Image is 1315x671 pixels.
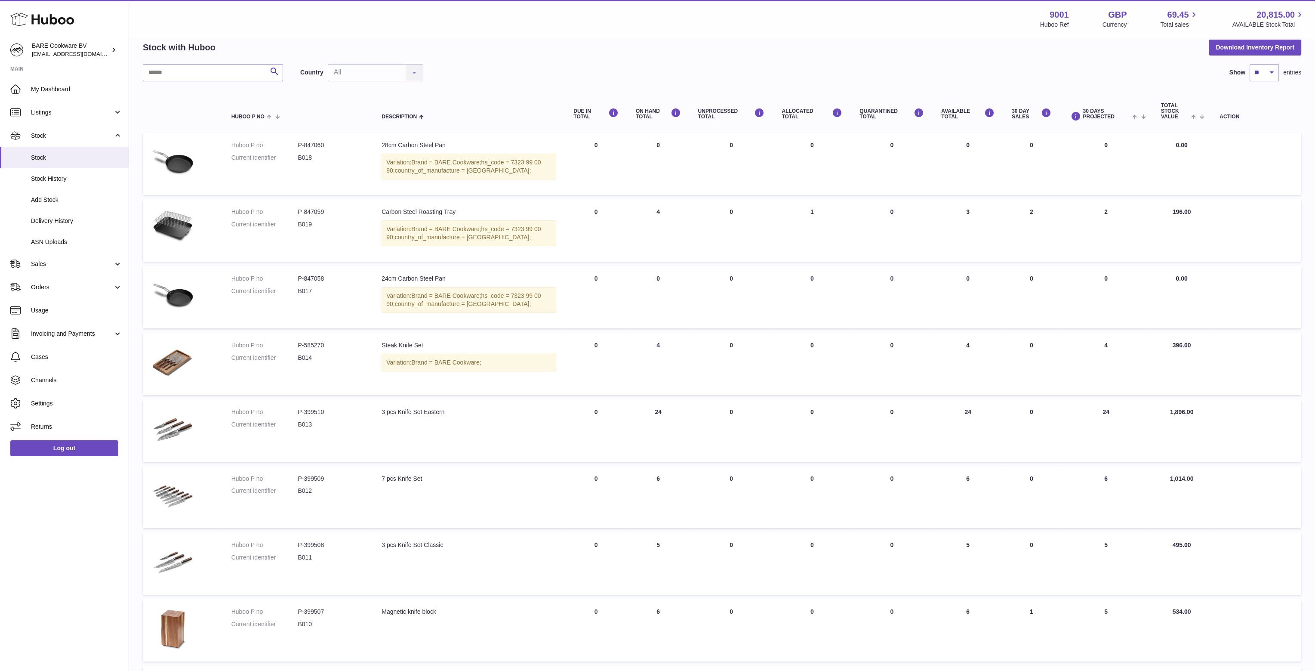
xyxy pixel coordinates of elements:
[382,114,417,120] span: Description
[151,141,194,184] img: product image
[1161,103,1189,120] span: Total stock value
[1059,466,1152,529] td: 6
[689,599,773,662] td: 0
[151,541,194,584] img: product image
[890,541,893,548] span: 0
[298,287,364,295] dd: B017
[382,354,556,371] div: Variation:
[565,399,627,462] td: 0
[627,399,690,462] td: 24
[1083,108,1130,120] span: 30 DAYS PROJECTED
[565,599,627,662] td: 0
[1059,333,1152,395] td: 4
[231,114,265,120] span: Huboo P no
[31,399,122,408] span: Settings
[151,408,194,451] img: product image
[231,608,298,616] dt: Huboo P no
[689,532,773,595] td: 0
[890,408,893,415] span: 0
[151,208,194,251] img: product image
[1176,275,1187,282] span: 0.00
[10,43,23,56] img: info@barecookware.com
[382,275,556,283] div: 24cm Carbon Steel Pan
[31,306,122,315] span: Usage
[151,341,194,384] img: product image
[231,620,298,628] dt: Current identifier
[565,333,627,395] td: 0
[231,408,298,416] dt: Huboo P no
[298,220,364,229] dd: B019
[32,50,126,57] span: [EMAIL_ADDRESS][DOMAIN_NAME]
[231,208,298,216] dt: Huboo P no
[1059,532,1152,595] td: 5
[1173,608,1191,615] span: 534.00
[565,133,627,195] td: 0
[231,341,298,349] dt: Huboo P no
[151,475,194,518] img: product image
[689,199,773,262] td: 0
[890,275,893,282] span: 0
[1059,399,1152,462] td: 24
[933,532,1003,595] td: 5
[231,487,298,495] dt: Current identifier
[411,226,481,232] span: Brand = BARE Cookware;
[1103,21,1127,29] div: Currency
[10,440,118,456] a: Log out
[231,287,298,295] dt: Current identifier
[1059,599,1152,662] td: 5
[298,487,364,495] dd: B012
[1003,266,1059,328] td: 0
[1003,466,1059,529] td: 0
[627,532,690,595] td: 5
[231,154,298,162] dt: Current identifier
[573,108,619,120] div: DUE IN TOTAL
[298,541,364,549] dd: P-399508
[31,423,122,431] span: Returns
[689,333,773,395] td: 0
[395,300,531,307] span: country_of_manufacture = [GEOGRAPHIC_DATA];
[411,359,481,366] span: Brand = BARE Cookware;
[382,341,556,349] div: Steak Knife Set
[31,238,122,246] span: ASN Uploads
[31,353,122,361] span: Cases
[689,466,773,529] td: 0
[382,287,556,313] div: Variation:
[231,275,298,283] dt: Huboo P no
[941,108,995,120] div: AVAILABLE Total
[382,475,556,483] div: 7 pcs Knife Set
[689,399,773,462] td: 0
[231,541,298,549] dt: Huboo P no
[933,466,1003,529] td: 6
[1229,68,1245,77] label: Show
[565,266,627,328] td: 0
[386,292,541,307] span: hs_code = 7323 99 00 90;
[31,283,113,291] span: Orders
[627,466,690,529] td: 6
[565,199,627,262] td: 0
[1012,108,1051,120] div: 30 DAY SALES
[31,85,122,93] span: My Dashboard
[1170,475,1194,482] span: 1,014.00
[1160,21,1198,29] span: Total sales
[395,167,531,174] span: country_of_manufacture = [GEOGRAPHIC_DATA];
[1173,208,1191,215] span: 196.00
[411,159,481,166] span: Brand = BARE Cookware;
[298,408,364,416] dd: P-399510
[382,154,556,179] div: Variation:
[31,175,122,183] span: Stock History
[1176,142,1187,148] span: 0.00
[859,108,924,120] div: QUARANTINED Total
[773,199,851,262] td: 1
[933,199,1003,262] td: 3
[890,342,893,349] span: 0
[1173,541,1191,548] span: 495.00
[1220,114,1293,120] div: Action
[1170,408,1194,415] span: 1,896.00
[231,354,298,362] dt: Current identifier
[1167,9,1189,21] span: 69.45
[627,199,690,262] td: 4
[1059,199,1152,262] td: 2
[1003,133,1059,195] td: 0
[933,266,1003,328] td: 0
[933,399,1003,462] td: 24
